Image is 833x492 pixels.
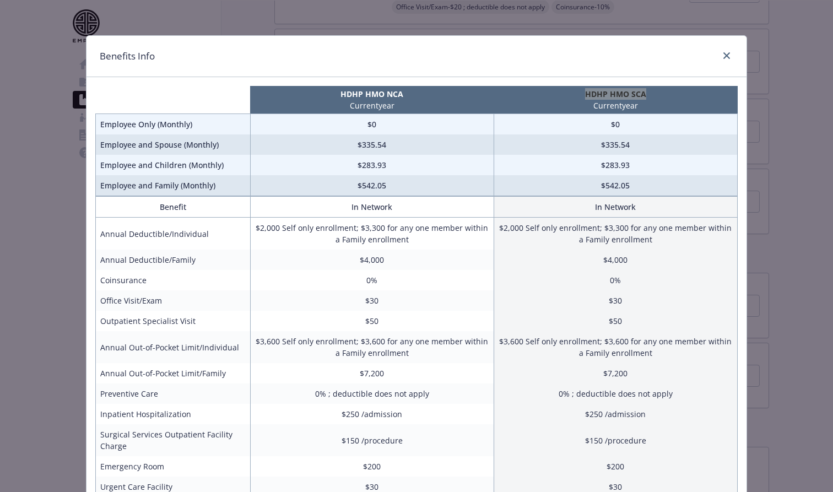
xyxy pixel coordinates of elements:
[250,270,494,290] td: 0%
[494,290,737,311] td: $30
[250,134,494,155] td: $335.54
[96,363,251,383] td: Annual Out-of-Pocket Limit/Family
[96,86,251,114] th: intentionally left blank
[96,134,251,155] td: Employee and Spouse (Monthly)
[496,88,735,100] p: HDHP HMO SCA
[96,155,251,175] td: Employee and Children (Monthly)
[250,331,494,363] td: $3,600 Self only enrollment; $3,600 for any one member within a Family enrollment
[494,270,737,290] td: 0%
[494,197,737,218] th: In Network
[96,424,251,456] td: Surgical Services Outpatient Facility Charge
[494,404,737,424] td: $250 /admission
[494,383,737,404] td: 0% ; deductible does not apply
[96,404,251,424] td: Inpatient Hospitalization
[494,311,737,331] td: $50
[494,218,737,250] td: $2,000 Self only enrollment; $3,300 for any one member within a Family enrollment
[494,424,737,456] td: $150 /procedure
[252,88,491,100] p: HDHP HMO NCA
[250,311,494,331] td: $50
[494,250,737,270] td: $4,000
[494,456,737,477] td: $200
[250,424,494,456] td: $150 /procedure
[250,404,494,424] td: $250 /admission
[96,218,251,250] td: Annual Deductible/Individual
[96,290,251,311] td: Office Visit/Exam
[250,290,494,311] td: $30
[494,363,737,383] td: $7,200
[96,175,251,196] td: Employee and Family (Monthly)
[96,311,251,331] td: Outpatient Specialist Visit
[494,114,737,135] td: $0
[96,114,251,135] td: Employee Only (Monthly)
[250,363,494,383] td: $7,200
[250,175,494,196] td: $542.05
[720,49,733,62] a: close
[96,250,251,270] td: Annual Deductible/Family
[494,134,737,155] td: $335.54
[250,155,494,175] td: $283.93
[100,49,155,63] h1: Benefits Info
[496,100,735,111] p: Current year
[96,197,251,218] th: Benefit
[250,250,494,270] td: $4,000
[250,197,494,218] th: In Network
[250,456,494,477] td: $200
[494,175,737,196] td: $542.05
[494,331,737,363] td: $3,600 Self only enrollment; $3,600 for any one member within a Family enrollment
[96,270,251,290] td: Coinsurance
[252,100,491,111] p: Current year
[250,114,494,135] td: $0
[250,383,494,404] td: 0% ; deductible does not apply
[494,155,737,175] td: $283.93
[250,218,494,250] td: $2,000 Self only enrollment; $3,300 for any one member within a Family enrollment
[96,456,251,477] td: Emergency Room
[96,383,251,404] td: Preventive Care
[96,331,251,363] td: Annual Out-of-Pocket Limit/Individual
